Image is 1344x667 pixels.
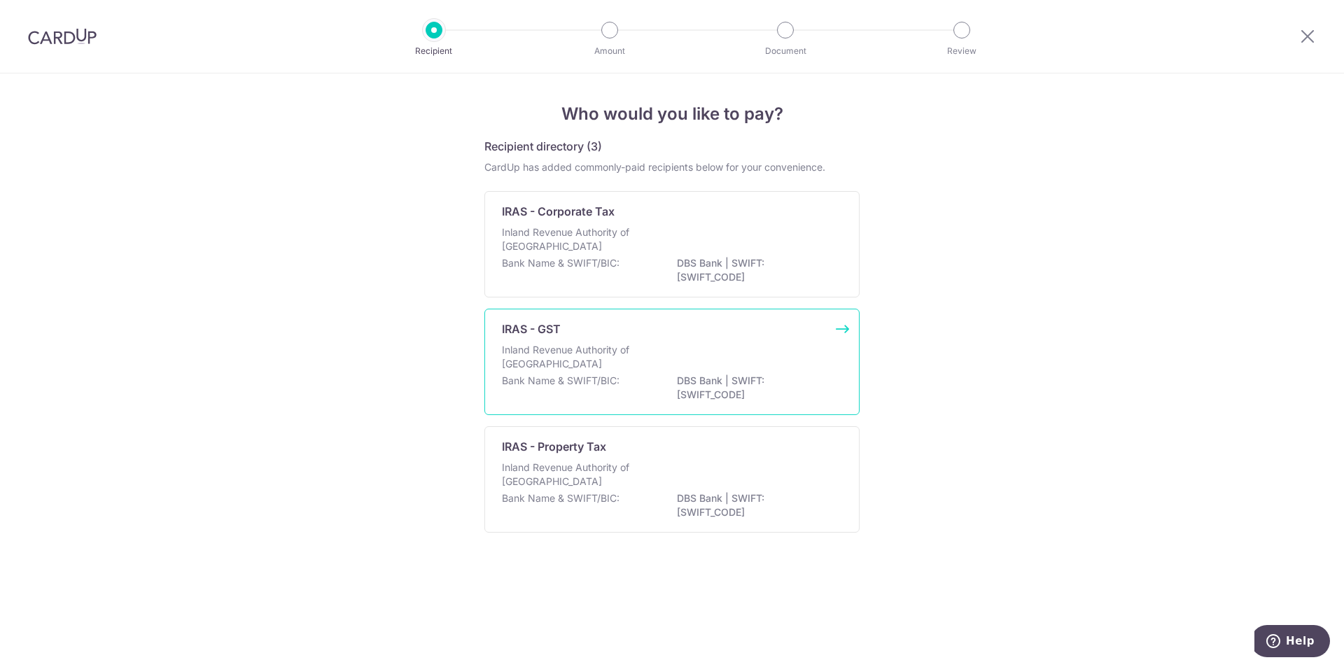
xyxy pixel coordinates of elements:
h4: Who would you like to pay? [484,101,860,127]
p: Document [734,44,837,58]
h5: Recipient directory (3) [484,138,602,155]
p: Review [910,44,1014,58]
p: Bank Name & SWIFT/BIC: [502,491,619,505]
p: DBS Bank | SWIFT: [SWIFT_CODE] [677,256,834,284]
iframe: Opens a widget where you can find more information [1254,625,1330,660]
p: DBS Bank | SWIFT: [SWIFT_CODE] [677,491,834,519]
p: Recipient [382,44,486,58]
p: IRAS - Corporate Tax [502,203,615,220]
p: IRAS - Property Tax [502,438,606,455]
p: Inland Revenue Authority of [GEOGRAPHIC_DATA] [502,225,650,253]
p: Inland Revenue Authority of [GEOGRAPHIC_DATA] [502,461,650,489]
p: IRAS - GST [502,321,561,337]
div: CardUp has added commonly-paid recipients below for your convenience. [484,160,860,174]
p: Inland Revenue Authority of [GEOGRAPHIC_DATA] [502,343,650,371]
p: DBS Bank | SWIFT: [SWIFT_CODE] [677,374,834,402]
p: Bank Name & SWIFT/BIC: [502,374,619,388]
p: Bank Name & SWIFT/BIC: [502,256,619,270]
img: CardUp [28,28,97,45]
p: Amount [558,44,661,58]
